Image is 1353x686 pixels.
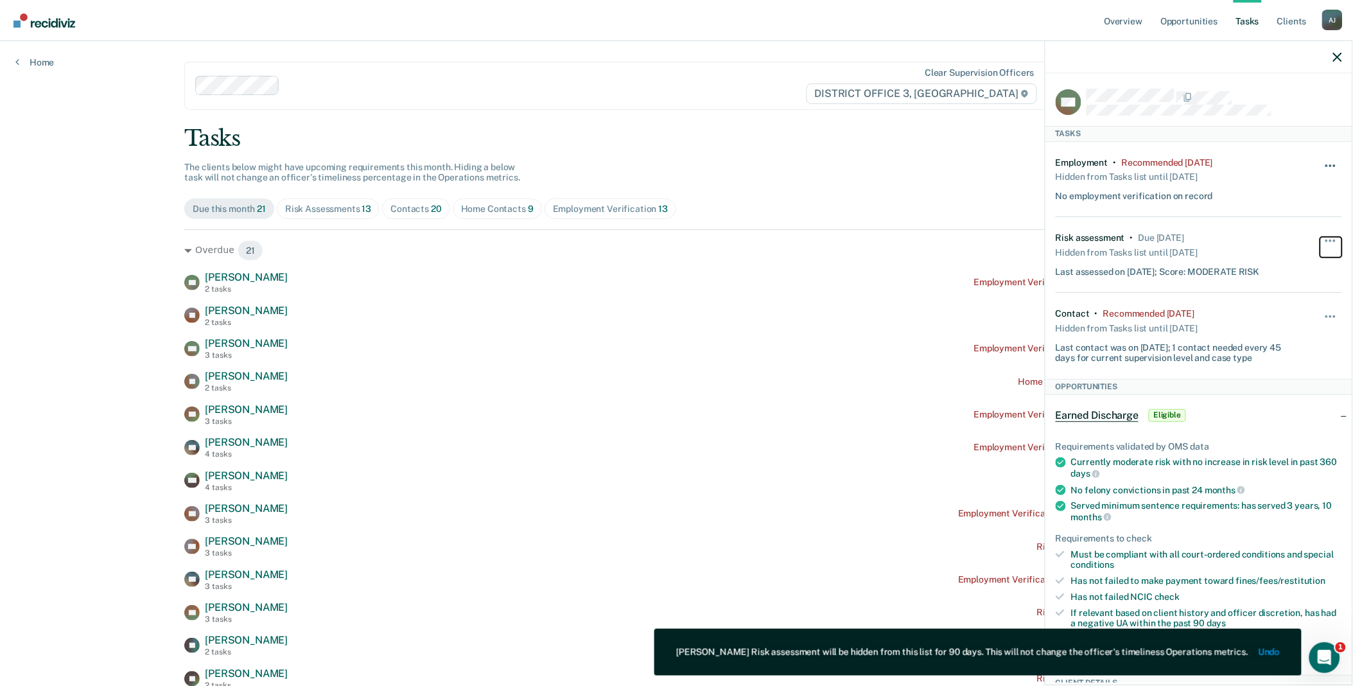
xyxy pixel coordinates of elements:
[1103,308,1194,319] div: Recommended 3 months ago
[1322,10,1343,30] div: A J
[205,383,288,392] div: 2 tasks
[1037,607,1169,618] div: Risk assessment due a year ago
[1155,592,1180,602] span: check
[285,204,371,215] div: Risk Assessments
[205,403,288,416] span: [PERSON_NAME]
[1149,409,1185,422] span: Eligible
[659,204,668,214] span: 13
[205,582,288,591] div: 3 tasks
[1056,409,1139,422] span: Earned Discharge
[676,647,1248,658] div: [PERSON_NAME] Risk assessment will be hidden from this list for 90 days. This will not change the...
[1056,261,1260,277] div: Last assessed on [DATE]; Score: MODERATE RISK
[390,204,442,215] div: Contacts
[974,409,1169,420] div: Employment Verification recommended [DATE]
[205,318,288,327] div: 2 tasks
[205,304,288,317] span: [PERSON_NAME]
[1071,592,1342,602] div: Has not failed NCIC
[958,508,1169,519] div: Employment Verification recommended a year ago
[205,337,288,349] span: [PERSON_NAME]
[958,574,1169,585] div: Employment Verification recommended a year ago
[1056,243,1198,261] div: Hidden from Tasks list until [DATE]
[205,285,288,294] div: 2 tasks
[925,67,1034,78] div: Clear supervision officers
[1056,308,1090,319] div: Contact
[528,204,534,214] span: 9
[1113,157,1117,168] div: •
[205,615,288,624] div: 3 tasks
[205,502,288,514] span: [PERSON_NAME]
[1045,395,1352,436] div: Earned DischargeEligible
[1336,642,1346,653] span: 1
[1056,233,1125,243] div: Risk assessment
[1056,186,1213,202] div: No employment verification on record
[1071,512,1112,522] span: months
[1071,500,1342,522] div: Served minimum sentence requirements: has served 3 years, 10
[974,277,1169,288] div: Employment Verification recommended [DATE]
[1071,457,1342,479] div: Currently moderate risk with no increase in risk level in past 360
[1207,618,1226,628] span: days
[1236,576,1326,586] span: fines/fees/restitution
[205,647,288,656] div: 2 tasks
[974,343,1169,354] div: Employment Verification recommended [DATE]
[1322,10,1343,30] button: Profile dropdown button
[13,13,75,28] img: Recidiviz
[205,634,288,646] span: [PERSON_NAME]
[807,84,1037,104] span: DISTRICT OFFICE 3, [GEOGRAPHIC_DATA]
[1071,576,1342,586] div: Has not failed to make payment toward
[1045,379,1352,394] div: Opportunities
[1071,484,1342,496] div: No felony convictions in past 24
[205,568,288,581] span: [PERSON_NAME]
[205,516,288,525] div: 3 tasks
[257,204,266,214] span: 21
[431,204,442,214] span: 20
[1018,376,1169,387] div: Home contact recommended [DATE]
[1056,337,1295,364] div: Last contact was on [DATE]; 1 contact needed every 45 days for current supervision level and case...
[1056,441,1342,452] div: Requirements validated by OMS data
[1056,319,1198,337] div: Hidden from Tasks list until [DATE]
[1045,126,1352,141] div: Tasks
[205,483,288,492] div: 4 tasks
[184,125,1168,152] div: Tasks
[205,417,288,426] div: 3 tasks
[1037,541,1169,552] div: Risk assessment due a year ago
[205,351,288,360] div: 3 tasks
[974,442,1169,453] div: Employment Verification recommended [DATE]
[184,240,1168,261] div: Overdue
[1056,533,1342,544] div: Requirements to check
[205,436,288,448] span: [PERSON_NAME]
[553,204,668,215] div: Employment Verification
[1056,157,1108,168] div: Employment
[238,240,263,261] span: 21
[1071,559,1115,570] span: conditions
[461,204,534,215] div: Home Contacts
[1121,157,1212,168] div: Recommended 4 years ago
[362,204,372,214] span: 13
[1259,647,1280,658] button: Undo
[205,271,288,283] span: [PERSON_NAME]
[1071,608,1342,629] div: If relevant based on client history and officer discretion, has had a negative UA within the past 90
[1071,549,1342,571] div: Must be compliant with all court-ordered conditions and special
[193,204,266,215] div: Due this month
[205,601,288,613] span: [PERSON_NAME]
[1205,485,1245,495] span: months
[205,370,288,382] span: [PERSON_NAME]
[1139,233,1185,243] div: Due 2 years ago
[1037,673,1169,684] div: Risk assessment due a year ago
[205,535,288,547] span: [PERSON_NAME]
[205,470,288,482] span: [PERSON_NAME]
[15,57,54,68] a: Home
[184,162,520,183] span: The clients below might have upcoming requirements this month. Hiding a below task will not chang...
[205,667,288,680] span: [PERSON_NAME]
[1095,308,1098,319] div: •
[1309,642,1340,673] iframe: Intercom live chat
[205,450,288,459] div: 4 tasks
[205,549,288,558] div: 3 tasks
[1056,168,1198,186] div: Hidden from Tasks list until [DATE]
[1071,468,1100,479] span: days
[1130,233,1133,243] div: •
